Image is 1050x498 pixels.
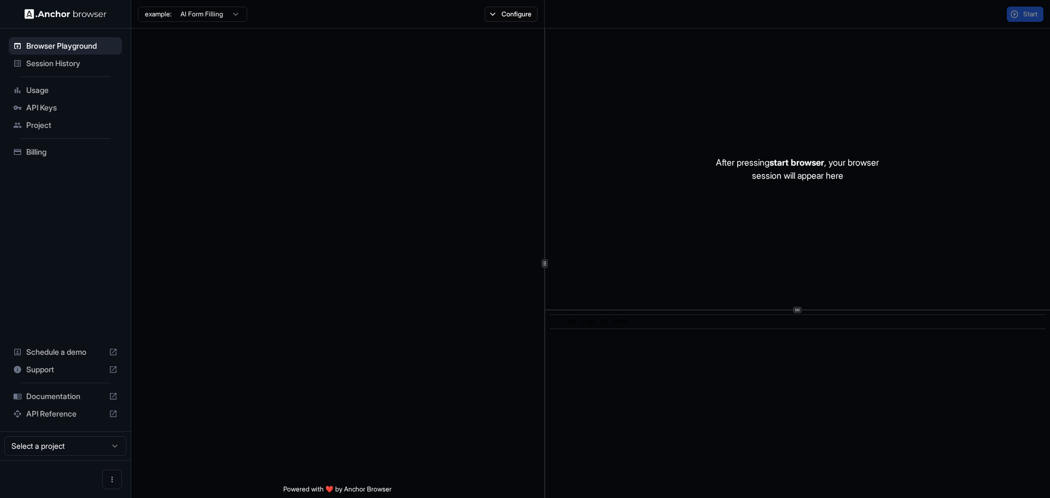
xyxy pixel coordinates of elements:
div: Support [9,361,122,378]
span: Documentation [26,391,104,402]
span: No logs to show [569,318,628,326]
span: Schedule a demo [26,347,104,358]
div: Billing [9,143,122,161]
span: start browser [769,157,824,168]
div: Project [9,116,122,134]
span: Session History [26,58,118,69]
span: ​ [555,317,561,327]
span: Billing [26,147,118,157]
span: Browser Playground [26,40,118,51]
span: Project [26,120,118,131]
span: API Keys [26,102,118,113]
div: Browser Playground [9,37,122,55]
span: example: [145,10,172,19]
span: API Reference [26,408,104,419]
p: After pressing , your browser session will appear here [716,156,879,182]
div: Session History [9,55,122,72]
div: Schedule a demo [9,343,122,361]
div: Usage [9,81,122,99]
div: API Reference [9,405,122,423]
span: Powered with ❤️ by Anchor Browser [283,485,392,498]
div: API Keys [9,99,122,116]
span: Support [26,364,104,375]
div: Documentation [9,388,122,405]
button: Open menu [102,470,122,489]
img: Anchor Logo [25,9,107,19]
button: Configure [485,7,538,22]
span: Usage [26,85,118,96]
